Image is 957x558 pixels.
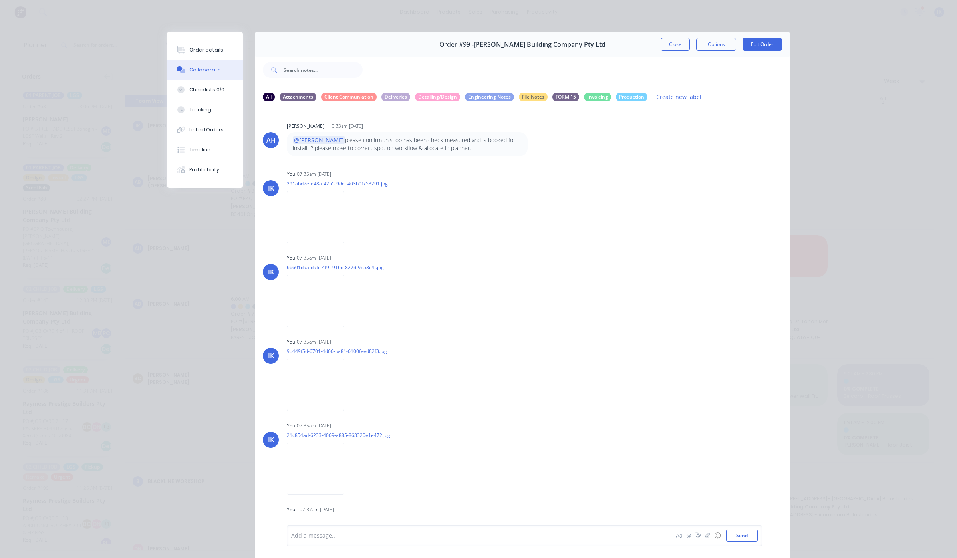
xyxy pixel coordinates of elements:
[743,38,782,51] button: Edit Order
[167,120,243,140] button: Linked Orders
[189,66,221,73] div: Collaborate
[713,531,722,540] button: ☺
[287,171,295,178] div: You
[287,180,388,187] p: 291abd7e-e48a-4255-9dcf-403b0f753291.jpg
[519,93,548,101] div: File Notes
[167,160,243,180] button: Profitability
[287,123,324,130] div: [PERSON_NAME]
[287,348,387,355] p: 9d449f5d-6701-4d66-ba81-6100feed82f3.jpg
[189,126,224,133] div: Linked Orders
[268,267,274,277] div: IK
[189,146,210,153] div: Timeline
[167,80,243,100] button: Checklists 0/0
[189,166,219,173] div: Profitability
[297,506,334,513] div: - 07:37am [DATE]
[552,93,579,101] div: FORM 15
[696,38,736,51] button: Options
[167,60,243,80] button: Collaborate
[189,86,224,93] div: Checklists 0/0
[167,40,243,60] button: Order details
[674,531,684,540] button: Aa
[661,38,690,51] button: Close
[287,506,295,513] div: You
[266,135,276,145] div: AH
[726,530,758,542] button: Send
[284,62,363,78] input: Search notes...
[415,93,460,101] div: Detailing/Design
[268,435,274,445] div: IK
[297,171,331,178] div: 07:35am [DATE]
[297,338,331,346] div: 07:35am [DATE]
[268,183,274,193] div: IK
[584,93,611,101] div: Invoicing
[287,338,295,346] div: You
[652,91,706,102] button: Create new label
[297,422,331,429] div: 07:35am [DATE]
[189,106,211,113] div: Tracking
[189,46,223,54] div: Order details
[474,41,606,48] span: [PERSON_NAME] Building Company Pty Ltd
[280,93,316,101] div: Attachments
[287,264,384,271] p: 66601daa-d9fc-4f9f-916d-827df9b53c4f.jpg
[326,123,363,130] div: - 10:33am [DATE]
[268,351,274,361] div: IK
[321,93,377,101] div: Client Communiation
[381,93,410,101] div: Deliveries
[167,140,243,160] button: Timeline
[263,93,275,101] div: All
[297,254,331,262] div: 07:35am [DATE]
[684,531,693,540] button: @
[167,100,243,120] button: Tracking
[439,41,474,48] span: Order #99 -
[287,422,295,429] div: You
[287,254,295,262] div: You
[293,136,345,144] span: @[PERSON_NAME]
[287,432,390,439] p: 21c854ad-6233-4069-a885-868320e1e472.jpg
[465,93,514,101] div: Engineering Notes
[293,136,522,153] p: please confirm this job has been check-measured and is booked for install...? please move to corr...
[616,93,647,101] div: Production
